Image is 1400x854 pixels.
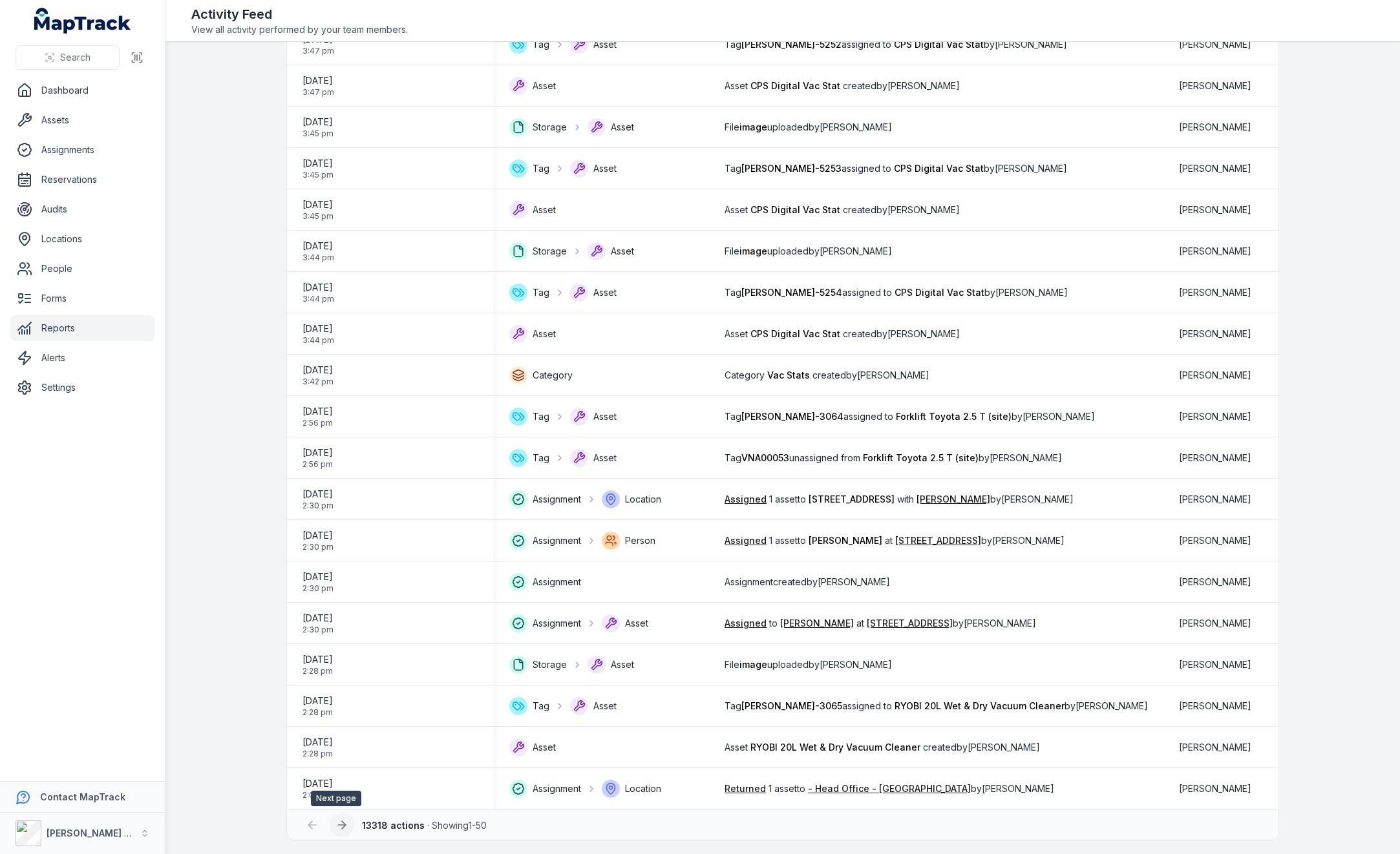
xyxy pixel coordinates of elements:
[741,700,842,711] span: [PERSON_NAME]-3065
[917,493,990,506] a: [PERSON_NAME]
[362,820,425,831] strong: 13318 actions
[302,459,333,470] span: 2:56 pm
[302,612,334,625] span: [DATE]
[725,782,766,795] a: Returned
[867,617,953,630] a: [STREET_ADDRESS]
[10,137,154,163] a: Assignments
[725,658,892,671] span: File uploaded by [PERSON_NAME]
[611,121,634,134] span: Asset
[725,493,1074,506] span: 1 asset to with by [PERSON_NAME]
[302,446,333,459] span: [DATE]
[10,286,154,311] a: Forms
[750,80,840,91] span: CPS Digital Vac Stat
[780,617,854,630] a: [PERSON_NAME]
[725,576,890,588] span: Assignment created by [PERSON_NAME]
[302,653,333,676] time: 02/09/2025, 2:28:37 pm
[725,534,767,547] a: Assigned
[741,39,842,50] span: [PERSON_NAME]-5252
[302,405,333,418] span: [DATE]
[362,820,487,831] span: · Showing 1 - 50
[533,410,549,423] span: Tag
[302,501,334,511] span: 2:30 pm
[750,742,920,753] span: RYOBI 20L Wet & Dry Vacuum Cleaner
[593,162,617,175] span: Asset
[725,162,1067,175] span: Tag assigned to by [PERSON_NAME]
[625,534,655,547] span: Person
[60,51,90,64] span: Search
[611,658,634,671] span: Asset
[533,534,581,547] span: Assignment
[302,749,333,759] span: 2:28 pm
[725,121,892,134] span: File uploaded by [PERSON_NAME]
[10,107,154,133] a: Assets
[533,203,556,216] span: Asset
[741,287,842,298] span: [PERSON_NAME]-5254
[593,286,617,299] span: Asset
[750,204,840,215] span: CPS Digital Vac Stat
[302,488,334,501] span: [DATE]
[302,322,334,346] time: 02/09/2025, 3:44:07 pm
[302,418,333,428] span: 2:56 pm
[10,375,154,401] a: Settings
[1179,658,1251,671] span: [PERSON_NAME]
[302,529,334,542] span: [DATE]
[808,782,971,795] a: - Head Office - [GEOGRAPHIC_DATA]
[40,791,125,802] strong: Contact MapTrack
[34,8,131,34] a: MapTrack
[302,74,334,98] time: 02/09/2025, 3:47:48 pm
[302,364,334,387] time: 02/09/2025, 3:42:40 pm
[302,322,334,335] span: [DATE]
[302,529,334,552] time: 02/09/2025, 2:30:56 pm
[533,162,549,175] span: Tag
[302,294,334,304] span: 3:44 pm
[1179,741,1251,754] span: [PERSON_NAME]
[725,452,1062,464] span: Tag unassigned from by [PERSON_NAME]
[1179,286,1251,299] span: [PERSON_NAME]
[767,370,810,380] span: Vac Stats
[725,286,1068,299] span: Tag assigned to by [PERSON_NAME]
[302,364,334,377] span: [DATE]
[302,694,333,707] span: [DATE]
[302,33,334,56] time: 02/09/2025, 3:47:48 pm
[302,653,333,666] span: [DATE]
[302,790,334,800] span: 2:07 pm
[302,211,334,222] span: 3:45 pm
[533,576,581,588] span: Assignment
[895,700,1065,711] span: RYOBI 20L Wet & Dry Vacuum Cleaner
[302,405,333,428] time: 02/09/2025, 2:56:22 pm
[741,411,843,422] span: [PERSON_NAME]-3064
[725,410,1095,423] span: Tag assigned to by [PERSON_NAME]
[302,74,334,87] span: [DATE]
[725,369,929,382] span: Category created by [PERSON_NAME]
[1179,162,1251,175] span: [PERSON_NAME]
[1179,203,1251,216] span: [PERSON_NAME]
[593,410,617,423] span: Asset
[533,38,549,51] span: Tag
[533,658,567,671] span: Storage
[302,129,334,139] span: 3:45 pm
[739,245,767,256] span: image
[894,39,984,50] span: CPS Digital Vac Stat
[895,287,984,298] span: CPS Digital Vac Stat
[302,736,333,749] span: [DATE]
[1179,245,1251,258] span: [PERSON_NAME]
[625,782,661,795] span: Location
[302,281,334,294] span: [DATE]
[725,741,1040,754] span: Asset created by [PERSON_NAME]
[302,777,334,790] span: [DATE]
[302,583,334,594] span: 2:30 pm
[10,196,154,222] a: Audits
[809,535,882,546] span: [PERSON_NAME]
[302,170,334,180] span: 3:45 pm
[895,534,981,547] a: [STREET_ADDRESS]
[533,617,581,630] span: Assignment
[725,493,767,506] a: Assigned
[533,741,556,754] span: Asset
[593,452,617,464] span: Asset
[311,791,361,806] span: Next page
[611,245,634,258] span: Asset
[302,87,334,98] span: 3:47 pm
[1179,534,1251,547] span: [PERSON_NAME]
[302,542,334,552] span: 2:30 pm
[16,45,120,70] button: Search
